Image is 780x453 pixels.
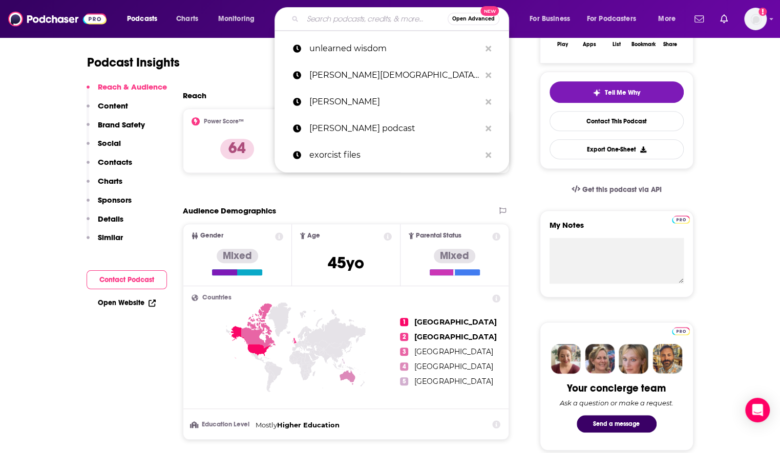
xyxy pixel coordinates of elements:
[309,62,480,89] p: king Jesus tv
[672,214,690,224] a: Pro website
[87,214,123,233] button: Details
[275,89,509,115] a: [PERSON_NAME]
[87,195,132,214] button: Sponsors
[217,249,258,263] div: Mixed
[744,8,767,30] button: Show profile menu
[550,111,684,131] a: Contact This Podcast
[582,185,661,194] span: Get this podcast via API
[98,120,145,130] p: Brand Safety
[87,55,180,70] h1: Podcast Insights
[98,138,121,148] p: Social
[127,12,157,26] span: Podcasts
[619,344,648,374] img: Jules Profile
[87,157,132,176] button: Contacts
[309,35,480,62] p: unlearned wisdom
[652,344,682,374] img: Jon Profile
[275,115,509,142] a: [PERSON_NAME] podcast
[275,142,509,168] a: exorcist files
[744,8,767,30] img: User Profile
[400,377,408,385] span: 5
[98,82,167,92] p: Reach & Audience
[672,327,690,335] img: Podchaser Pro
[204,118,244,125] h2: Power Score™
[580,11,651,27] button: open menu
[98,195,132,205] p: Sponsors
[577,415,657,433] button: Send a message
[400,348,408,356] span: 3
[87,176,122,195] button: Charts
[550,220,684,238] label: My Notes
[672,215,690,224] img: Podchaser Pro
[563,177,670,202] a: Get this podcast via API
[551,344,581,374] img: Sydney Profile
[585,344,615,374] img: Barbara Profile
[309,89,480,115] p: guirellmo maldonado
[87,120,145,139] button: Brand Safety
[663,41,677,48] div: Share
[745,398,770,422] div: Open Intercom Messenger
[211,11,268,27] button: open menu
[120,11,171,27] button: open menu
[414,332,496,341] span: [GEOGRAPHIC_DATA]
[672,326,690,335] a: Pro website
[328,253,364,273] span: 45 yo
[183,206,276,215] h2: Audience Demographics
[309,142,480,168] p: exorcist files
[220,139,254,159] p: 64
[414,362,493,371] span: [GEOGRAPHIC_DATA]
[605,89,640,97] span: Tell Me Why
[658,12,676,26] span: More
[98,157,132,167] p: Contacts
[613,41,621,48] div: List
[176,12,198,26] span: Charts
[183,91,206,100] h2: Reach
[414,317,496,327] span: [GEOGRAPHIC_DATA]
[593,89,601,97] img: tell me why sparkle
[284,7,519,31] div: Search podcasts, credits, & more...
[557,41,568,48] div: Play
[277,421,340,429] span: Higher Education
[98,214,123,224] p: Details
[87,82,167,101] button: Reach & Audience
[303,11,448,27] input: Search podcasts, credits, & more...
[87,101,128,120] button: Content
[256,421,277,429] span: Mostly
[448,13,499,25] button: Open AdvancedNew
[275,62,509,89] a: [PERSON_NAME][DEMOGRAPHIC_DATA] tv
[87,270,167,289] button: Contact Podcast
[587,12,636,26] span: For Podcasters
[98,232,123,242] p: Similar
[522,11,583,27] button: open menu
[550,139,684,159] button: Export One-Sheet
[275,35,509,62] a: unlearned wisdom
[651,11,688,27] button: open menu
[170,11,204,27] a: Charts
[583,41,596,48] div: Apps
[202,294,231,301] span: Countries
[716,10,732,28] a: Show notifications dropdown
[631,41,655,48] div: Bookmark
[98,298,156,307] a: Open Website
[8,9,107,29] img: Podchaser - Follow, Share and Rate Podcasts
[416,232,461,239] span: Parental Status
[87,232,123,251] button: Similar
[758,8,767,16] svg: Add a profile image
[307,232,320,239] span: Age
[400,318,408,326] span: 1
[530,12,570,26] span: For Business
[87,138,121,157] button: Social
[690,10,708,28] a: Show notifications dropdown
[400,333,408,341] span: 2
[434,249,475,263] div: Mixed
[218,12,255,26] span: Monitoring
[414,377,493,386] span: [GEOGRAPHIC_DATA]
[744,8,767,30] span: Logged in as TinaPugh
[480,6,499,16] span: New
[452,16,495,21] span: Open Advanced
[98,176,122,186] p: Charts
[550,81,684,103] button: tell me why sparkleTell Me Why
[400,362,408,371] span: 4
[309,115,480,142] p: soder podcast
[192,421,251,428] h3: Education Level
